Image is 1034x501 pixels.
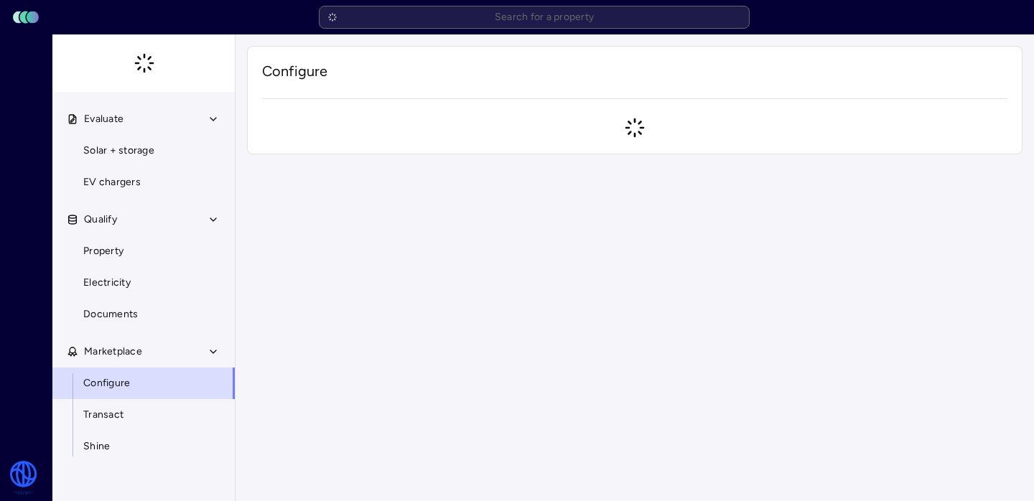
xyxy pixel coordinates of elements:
a: Electricity [52,267,236,299]
span: Property [83,243,124,259]
button: Marketplace [52,336,236,367]
span: Marketplace [84,344,142,360]
a: Transact [52,399,236,431]
button: Evaluate [52,103,236,135]
h1: Configure [262,61,1007,81]
span: Qualify [84,212,117,228]
input: Search for a property [319,6,750,29]
span: Documents [83,306,138,322]
span: Configure [83,375,130,391]
span: Transact [83,407,124,423]
a: Configure [52,367,236,399]
span: Evaluate [84,111,124,127]
a: Shine [52,431,236,462]
img: Watershed [9,461,38,495]
span: Shine [83,439,110,454]
a: Solar + storage [52,135,236,167]
span: Electricity [83,275,131,291]
span: Solar + storage [83,143,154,159]
a: Documents [52,299,236,330]
a: EV chargers [52,167,236,198]
a: Property [52,235,236,267]
span: EV chargers [83,174,141,190]
button: Qualify [52,204,236,235]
